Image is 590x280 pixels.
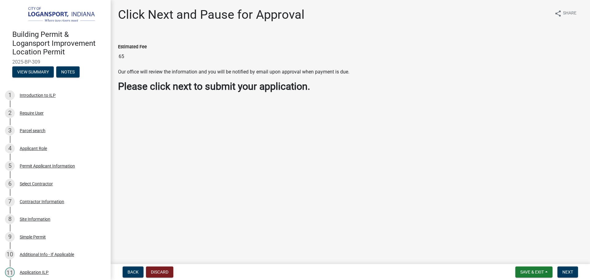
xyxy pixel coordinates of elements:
i: share [554,10,562,17]
button: View Summary [12,66,54,77]
button: Next [557,266,578,278]
div: 3 [5,126,15,136]
h1: Click Next and Pause for Approval [118,7,305,22]
span: Save & Exit [520,270,544,274]
button: Notes [56,66,80,77]
label: Estimated Fee [118,45,147,49]
div: 8 [5,214,15,224]
div: Select Contractor [20,182,53,186]
div: Permit Applicant Information [20,164,75,168]
div: 6 [5,179,15,189]
div: Introduction to ILP [20,93,56,97]
button: Discard [146,266,173,278]
p: Our office will review the information and you will be notified by email upon approval when payme... [118,68,583,76]
div: Application ILP [20,270,49,274]
div: Applicant Role [20,146,47,151]
div: 2 [5,108,15,118]
div: 4 [5,144,15,153]
button: Back [123,266,144,278]
wm-modal-confirm: Notes [56,70,80,75]
div: Site Information [20,217,50,221]
div: 1 [5,90,15,100]
div: 5 [5,161,15,171]
span: 2025-BP-309 [12,59,98,65]
span: Share [563,10,576,17]
span: Back [128,270,139,274]
div: 9 [5,232,15,242]
h4: Building Permit & Logansport Improvement Location Permit [12,30,106,57]
div: 10 [5,250,15,259]
img: City of Logansport, Indiana [12,6,101,24]
div: 11 [5,267,15,277]
button: shareShare [549,7,581,19]
div: Require User [20,111,44,115]
button: Save & Exit [515,266,553,278]
div: Additional Info - If Applicable [20,252,74,257]
wm-modal-confirm: Summary [12,70,54,75]
span: Next [562,270,573,274]
div: 7 [5,197,15,207]
div: Parcel search [20,128,45,133]
div: Contractor Information [20,199,64,204]
strong: Please click next to submit your application. [118,81,310,92]
div: Simple Permit [20,235,46,239]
